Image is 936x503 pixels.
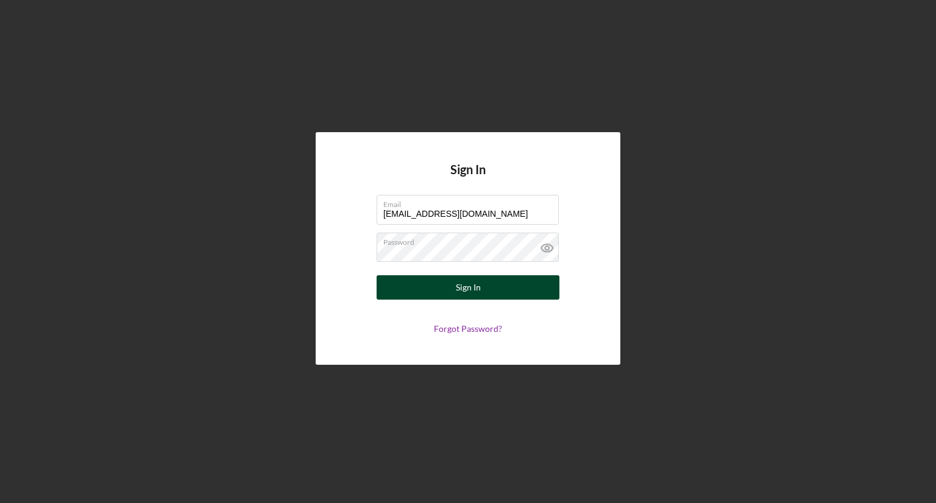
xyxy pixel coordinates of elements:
[383,195,559,209] label: Email
[456,275,481,300] div: Sign In
[434,323,502,334] a: Forgot Password?
[450,163,486,195] h4: Sign In
[377,275,559,300] button: Sign In
[383,233,559,247] label: Password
